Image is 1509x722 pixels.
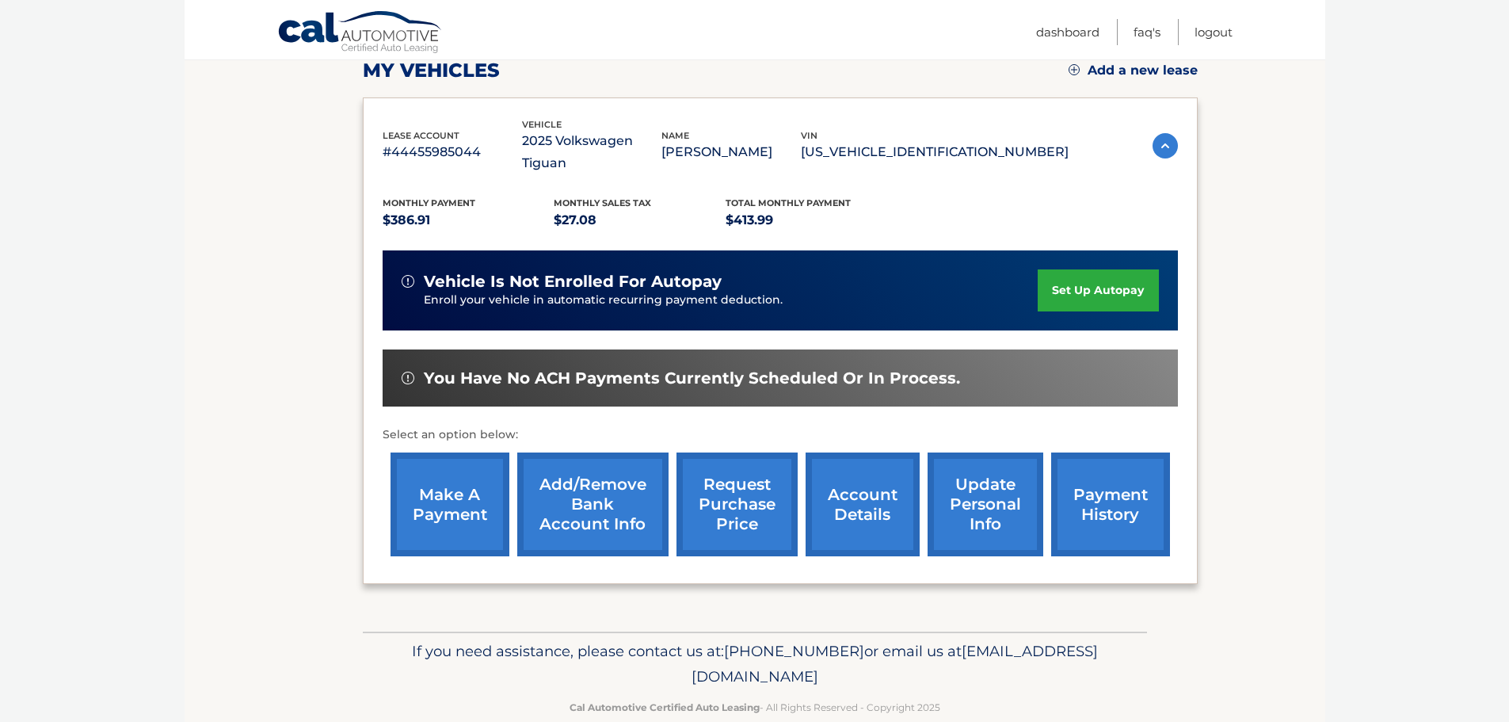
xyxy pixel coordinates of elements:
[1036,19,1099,45] a: Dashboard
[391,453,509,556] a: make a payment
[554,209,726,231] p: $27.08
[424,369,960,388] span: You have no ACH payments currently scheduled or in process.
[373,699,1137,716] p: - All Rights Reserved - Copyright 2025
[383,209,554,231] p: $386.91
[1051,453,1170,556] a: payment history
[1069,64,1080,75] img: add.svg
[801,130,817,141] span: vin
[424,292,1038,309] p: Enroll your vehicle in automatic recurring payment deduction.
[522,119,562,130] span: vehicle
[570,701,760,713] strong: Cal Automotive Certified Auto Leasing
[424,272,722,292] span: vehicle is not enrolled for autopay
[1153,133,1178,159] img: accordion-active.svg
[277,10,444,56] a: Cal Automotive
[928,453,1043,556] a: update personal info
[806,453,920,556] a: account details
[726,209,897,231] p: $413.99
[1038,269,1158,311] a: set up autopay
[692,642,1098,686] span: [EMAIL_ADDRESS][DOMAIN_NAME]
[1069,63,1198,78] a: Add a new lease
[661,141,801,163] p: [PERSON_NAME]
[373,639,1137,690] p: If you need assistance, please contact us at: or email us at
[676,453,798,556] a: request purchase price
[383,426,1178,445] p: Select an option below:
[383,141,522,163] p: #44455985044
[517,453,669,556] a: Add/Remove bank account info
[383,197,475,208] span: Monthly Payment
[661,130,689,141] span: name
[801,141,1069,163] p: [US_VEHICLE_IDENTIFICATION_NUMBER]
[363,59,500,82] h2: my vehicles
[724,642,864,660] span: [PHONE_NUMBER]
[554,197,651,208] span: Monthly sales Tax
[402,372,414,384] img: alert-white.svg
[1195,19,1233,45] a: Logout
[726,197,851,208] span: Total Monthly Payment
[522,130,661,174] p: 2025 Volkswagen Tiguan
[383,130,459,141] span: lease account
[1134,19,1160,45] a: FAQ's
[402,275,414,288] img: alert-white.svg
